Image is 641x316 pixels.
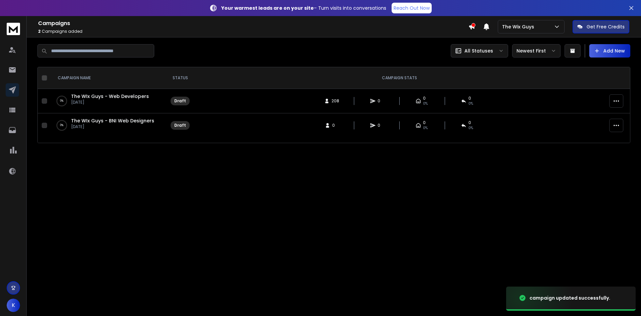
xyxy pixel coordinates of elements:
[167,67,194,89] th: STATUS
[529,295,610,301] div: campaign updated successfully.
[423,120,426,125] span: 0
[71,117,154,124] a: The WIx Guys - BNI Web Designers
[7,299,20,312] button: K
[71,124,154,129] p: [DATE]
[468,101,473,106] span: 0%
[38,19,468,27] h1: Campaigns
[221,5,386,11] p: – Turn visits into conversations
[38,29,468,34] p: Campaigns added
[50,113,167,138] td: 0%The WIx Guys - BNI Web Designers[DATE]
[50,89,167,113] td: 0%The WIx Guys - Web Developers[DATE]
[512,44,561,58] button: Newest First
[174,123,186,128] div: Draft
[587,23,625,30] p: Get Free Credits
[502,23,537,30] p: The Wix Guys
[71,100,149,105] p: [DATE]
[468,120,471,125] span: 0
[332,123,339,128] span: 0
[174,98,186,104] div: Draft
[194,67,605,89] th: CAMPAIGN STATS
[221,5,314,11] strong: Your warmest leads are on your site
[464,47,493,54] p: All Statuses
[7,23,20,35] img: logo
[38,28,41,34] span: 2
[50,67,167,89] th: CAMPAIGN NAME
[332,98,339,104] span: 208
[468,125,473,131] span: 0%
[392,3,432,13] a: Reach Out Now
[60,122,63,129] p: 0 %
[468,96,471,101] span: 0
[573,20,629,33] button: Get Free Credits
[423,101,428,106] span: 0%
[378,98,384,104] span: 0
[378,123,384,128] span: 0
[423,125,428,131] span: 0%
[60,98,63,104] p: 0 %
[423,96,426,101] span: 0
[71,93,149,100] a: The WIx Guys - Web Developers
[394,5,430,11] p: Reach Out Now
[589,44,630,58] button: Add New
